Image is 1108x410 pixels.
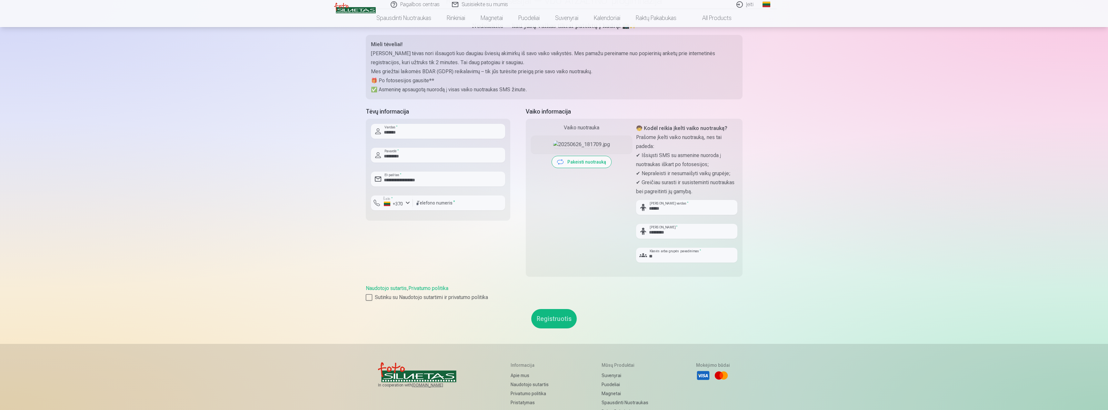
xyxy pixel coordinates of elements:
a: Pristatymas [511,398,554,407]
a: Privatumo politika [408,285,448,291]
button: Šalis*+370 [371,195,413,210]
img: /v3 [334,3,376,14]
a: Puodeliai [602,380,648,389]
label: Šalis [381,196,394,201]
p: Prašome įkelti vaiko nuotrauką, nes tai padeda: [636,133,737,151]
div: , [366,285,743,301]
a: [DOMAIN_NAME] [412,383,459,388]
a: Rinkiniai [439,9,473,27]
a: Magnetai [473,9,511,27]
a: Naudotojo sutartis [511,380,554,389]
a: Magnetai [602,389,648,398]
p: ✅ Asmeninę apsaugotą nuorodą į visas vaiko nuotraukas SMS žinute. [371,85,737,94]
p: Mes griežtai laikomės BDAR (GDPR) reikalavimų – tik jūs turėsite prieigą prie savo vaiko nuotraukų. [371,67,737,76]
h5: Vaiko informacija [526,107,743,116]
h5: Mūsų produktai [602,362,648,368]
div: Vaiko nuotrauka [531,124,632,132]
li: Visa [696,368,710,383]
h5: Tėvų informacija [366,107,510,116]
img: 20250626_181709.jpg [553,141,610,148]
a: Spausdinti nuotraukas [369,9,439,27]
button: Registruotis [531,309,577,328]
a: Puodeliai [511,9,547,27]
li: Mastercard [714,368,728,383]
a: Suvenyrai [602,371,648,380]
button: Pakeisti nuotrauką [552,156,611,168]
a: Raktų pakabukas [628,9,684,27]
span: In cooperation with [378,383,463,388]
a: Kalendoriai [586,9,628,27]
p: [PERSON_NAME] tėvas nori išsaugoti kuo daugiau šviesių akimirkų iš savo vaiko vaikystės. Mes pama... [371,49,737,67]
a: Spausdinti nuotraukas [602,398,648,407]
a: Apie mus [511,371,554,380]
a: All products [684,9,739,27]
label: Sutinku su Naudotojo sutartimi ir privatumo politika [366,294,743,301]
h5: Mokėjimo būdai [696,362,730,368]
p: ✔ Išsiųsti SMS su asmenine nuoroda į nuotraukas iškart po fotosesijos; [636,151,737,169]
p: ✔ Greičiau surasti ir susisteminti nuotraukas bei pagreitinti jų gamybą. [636,178,737,196]
p: ✔ Nepraleisti ir nesumaišyti vaikų grupėje; [636,169,737,178]
a: Suvenyrai [547,9,586,27]
strong: 🧒 Kodėl reikia įkelti vaiko nuotrauką? [636,125,727,131]
h5: Informacija [511,362,554,368]
strong: Mieli tėveliai! [371,41,403,47]
a: Naudotojo sutartis [366,285,407,291]
a: Privatumo politika [511,389,554,398]
div: +370 [384,201,403,207]
p: 🎁 Po fotosesijos gausite** [371,76,737,85]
